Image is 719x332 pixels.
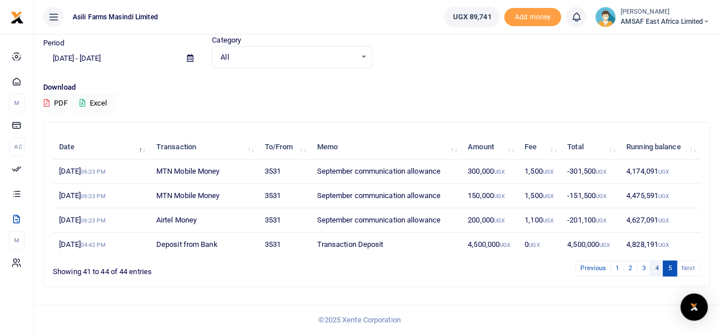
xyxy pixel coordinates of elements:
td: Deposit from Bank [150,233,259,257]
td: MTN Mobile Money [150,184,259,208]
a: 2 [624,260,637,276]
th: Running balance: activate to sort column ascending [620,135,700,159]
td: MTN Mobile Money [150,159,259,184]
a: logo-small logo-large logo-large [10,12,24,21]
th: Fee: activate to sort column ascending [518,135,561,159]
td: Airtel Money [150,208,259,233]
small: UGX [500,242,510,248]
td: 1,500 [518,184,561,208]
td: [DATE] [53,159,150,184]
td: 3531 [258,184,310,208]
a: 4 [650,260,663,276]
small: UGX [494,193,505,199]
td: -201,100 [561,208,620,233]
div: Open Intercom Messenger [680,293,708,321]
small: 06:23 PM [81,193,106,199]
th: To/From: activate to sort column ascending [258,135,310,159]
td: Transaction Deposit [310,233,462,257]
th: Amount: activate to sort column ascending [462,135,518,159]
td: [DATE] [53,233,150,257]
li: M [9,94,24,112]
td: [DATE] [53,208,150,233]
span: Add money [504,8,561,27]
small: UGX [494,217,505,224]
button: PDF [43,94,68,113]
small: UGX [543,193,554,199]
div: Showing 41 to 44 of 44 entries [53,259,318,277]
small: UGX [658,193,669,199]
td: 4,475,591 [620,184,700,208]
td: September communication allowance [310,184,462,208]
td: 4,174,091 [620,159,700,184]
a: Add money [504,12,561,20]
th: Date: activate to sort column descending [53,135,150,159]
label: Category [212,35,241,46]
small: UGX [529,242,539,248]
small: UGX [658,242,669,248]
small: UGX [494,169,505,175]
span: AMSAF East Africa Limited [620,16,710,27]
th: Transaction: activate to sort column ascending [150,135,259,159]
td: 4,828,191 [620,233,700,257]
small: UGX [543,217,554,224]
th: Total: activate to sort column ascending [561,135,620,159]
td: 150,000 [462,184,518,208]
small: [PERSON_NAME] [620,7,710,17]
td: 300,000 [462,159,518,184]
small: UGX [599,242,610,248]
a: UGX 89,741 [444,7,500,27]
small: 06:23 PM [81,169,106,175]
small: UGX [596,217,606,224]
span: UGX 89,741 [452,11,491,23]
span: All [221,52,355,63]
td: 0 [518,233,561,257]
td: 1,100 [518,208,561,233]
td: [DATE] [53,184,150,208]
p: Download [43,82,710,94]
td: 200,000 [462,208,518,233]
a: 1 [610,260,624,276]
img: profile-user [595,7,616,27]
td: 1,500 [518,159,561,184]
small: UGX [658,169,669,175]
td: September communication allowance [310,159,462,184]
td: 3531 [258,208,310,233]
td: 4,627,091 [620,208,700,233]
a: 5 [663,260,676,276]
td: 4,500,000 [561,233,620,257]
small: UGX [543,169,554,175]
td: 3531 [258,159,310,184]
img: logo-small [10,11,24,24]
input: select period [43,49,178,68]
span: Asili Farms Masindi Limited [68,12,163,22]
td: September communication allowance [310,208,462,233]
small: UGX [596,193,606,199]
li: M [9,231,24,250]
small: UGX [596,169,606,175]
small: 06:23 PM [81,217,106,224]
label: Period [43,37,64,49]
li: Toup your wallet [504,8,561,27]
li: Ac [9,137,24,156]
button: Excel [70,94,117,113]
td: 3531 [258,233,310,257]
td: -151,500 [561,184,620,208]
a: 3 [637,260,650,276]
small: 04:42 PM [81,242,106,248]
td: 4,500,000 [462,233,518,257]
li: Wallet ballance [439,7,504,27]
small: UGX [658,217,669,224]
a: profile-user [PERSON_NAME] AMSAF East Africa Limited [595,7,710,27]
th: Memo: activate to sort column ascending [310,135,462,159]
td: -301,500 [561,159,620,184]
a: Previous [575,260,611,276]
